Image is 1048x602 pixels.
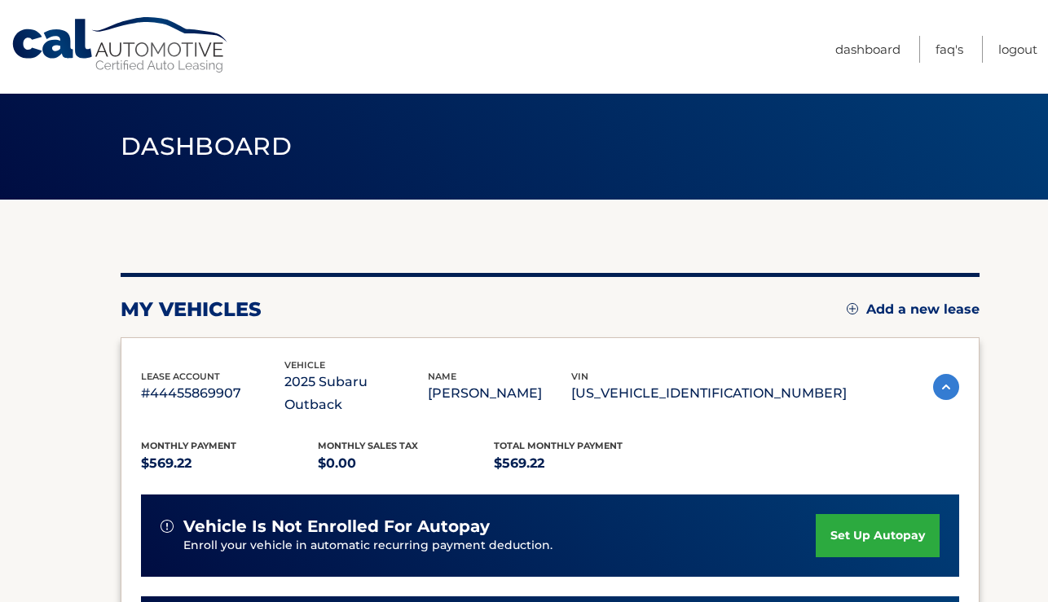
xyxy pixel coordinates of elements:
img: add.svg [847,303,858,314]
a: Add a new lease [847,301,980,318]
img: accordion-active.svg [933,374,959,400]
p: [PERSON_NAME] [428,382,571,405]
span: vin [571,371,588,382]
p: Enroll your vehicle in automatic recurring payment deduction. [183,537,816,555]
span: Total Monthly Payment [494,440,623,451]
span: name [428,371,456,382]
h2: my vehicles [121,297,262,322]
p: $569.22 [494,452,671,475]
p: $0.00 [318,452,495,475]
span: Monthly sales Tax [318,440,418,451]
p: [US_VEHICLE_IDENTIFICATION_NUMBER] [571,382,847,405]
a: set up autopay [816,514,940,557]
p: $569.22 [141,452,318,475]
img: alert-white.svg [161,520,174,533]
a: Dashboard [835,36,900,63]
span: Dashboard [121,131,292,161]
p: #44455869907 [141,382,284,405]
span: vehicle [284,359,325,371]
span: vehicle is not enrolled for autopay [183,516,490,537]
p: 2025 Subaru Outback [284,371,428,416]
a: FAQ's [936,36,963,63]
span: lease account [141,371,220,382]
a: Cal Automotive [11,16,231,74]
span: Monthly Payment [141,440,236,451]
a: Logout [998,36,1037,63]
